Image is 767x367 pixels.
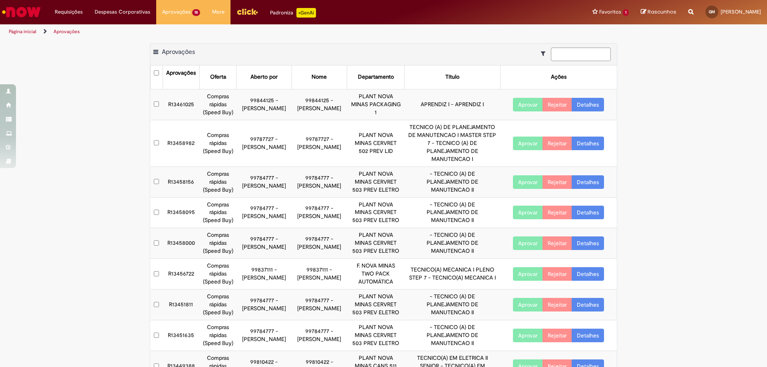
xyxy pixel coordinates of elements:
img: ServiceNow [1,4,42,20]
button: Aprovar [513,137,543,150]
button: Rejeitar [542,98,572,111]
a: Página inicial [9,28,36,35]
td: Compras rápidas (Speed Buy) [200,89,236,120]
a: Aprovações [54,28,80,35]
td: 99784777 - [PERSON_NAME] [236,197,292,228]
td: R13451635 [163,320,199,351]
a: Detalhes [572,175,604,189]
td: 99784777 - [PERSON_NAME] [236,167,292,197]
a: Detalhes [572,206,604,219]
td: R13461025 [163,89,199,120]
td: Compras rápidas (Speed Buy) [200,197,236,228]
button: Aprovar [513,98,543,111]
span: [PERSON_NAME] [721,8,761,15]
td: PLANT NOVA MINAS PACKAGING 1 [347,89,404,120]
span: Aprovações [162,8,191,16]
button: Rejeitar [542,236,572,250]
td: 99784777 - [PERSON_NAME] [236,290,292,320]
th: Aprovações [163,65,199,89]
td: 99784777 - [PERSON_NAME] [292,320,347,351]
button: Rejeitar [542,175,572,189]
td: Compras rápidas (Speed Buy) [200,259,236,290]
button: Aprovar [513,267,543,281]
td: R13456722 [163,259,199,290]
span: More [212,8,225,16]
td: TECNICO(A) MECANICA I PLENO STEP 7 - TECNICO(A) MECANICA I [405,259,500,290]
span: Aprovações [162,48,195,56]
button: Aprovar [513,329,543,342]
td: 99837111 - [PERSON_NAME] [236,259,292,290]
td: APRENDIZ I - APRENDIZ I [405,89,500,120]
a: Detalhes [572,98,604,111]
td: 99784777 - [PERSON_NAME] [292,197,347,228]
a: Rascunhos [641,8,676,16]
button: Aprovar [513,206,543,219]
td: 99787727 - [PERSON_NAME] [236,120,292,167]
td: - TECNICO (A) DE PLANEJAMENTO DE MANUTENCAO II [405,228,500,259]
span: Favoritos [599,8,621,16]
td: Compras rápidas (Speed Buy) [200,120,236,167]
td: Compras rápidas (Speed Buy) [200,228,236,259]
span: 18 [192,9,200,16]
td: R13458095 [163,197,199,228]
td: 99787727 - [PERSON_NAME] [292,120,347,167]
div: Aprovações [166,69,196,77]
td: 99784777 - [PERSON_NAME] [292,228,347,259]
td: F. NOVA MINAS TWO PACK AUTOMÁTICA [347,259,404,290]
td: R13458156 [163,167,199,197]
div: Padroniza [270,8,316,18]
button: Rejeitar [542,329,572,342]
span: Rascunhos [648,8,676,16]
td: - TECNICO (A) DE PLANEJAMENTO DE MANUTENCAO II [405,320,500,351]
button: Rejeitar [542,267,572,281]
td: R13458982 [163,120,199,167]
button: Rejeitar [542,298,572,311]
a: Detalhes [572,236,604,250]
td: - TECNICO (A) DE PLANEJAMENTO DE MANUTENCAO II [405,197,500,228]
td: Compras rápidas (Speed Buy) [200,167,236,197]
button: Aprovar [513,175,543,189]
div: Oferta [210,73,226,81]
a: Detalhes [572,267,604,281]
td: - TECNICO (A) DE PLANEJAMENTO DE MANUTENCAO II [405,290,500,320]
td: Compras rápidas (Speed Buy) [200,290,236,320]
td: PLANT NOVA MINAS CERVRET 503 PREV ELETRO [347,228,404,259]
span: Requisições [55,8,83,16]
td: PLANT NOVA MINAS CERVRET 502 PREV LID [347,120,404,167]
span: Despesas Corporativas [95,8,150,16]
button: Aprovar [513,236,543,250]
td: 99844125 - [PERSON_NAME] [292,89,347,120]
i: Mostrar filtros para: Suas Solicitações [541,51,549,56]
div: Nome [312,73,327,81]
div: Título [445,73,459,81]
td: PLANT NOVA MINAS CERVRET 503 PREV ELETRO [347,290,404,320]
td: 99784777 - [PERSON_NAME] [292,167,347,197]
td: 99784777 - [PERSON_NAME] [236,228,292,259]
a: Detalhes [572,329,604,342]
td: PLANT NOVA MINAS CERVRET 503 PREV ELETRO [347,197,404,228]
span: GM [709,9,715,14]
a: Detalhes [572,137,604,150]
td: R13451811 [163,290,199,320]
td: - TECNICO (A) DE PLANEJAMENTO DE MANUTENCAO II [405,167,500,197]
div: Aberto por [250,73,278,81]
ul: Trilhas de página [6,24,505,39]
td: 99844125 - [PERSON_NAME] [236,89,292,120]
td: R13458000 [163,228,199,259]
td: 99784777 - [PERSON_NAME] [236,320,292,351]
td: PLANT NOVA MINAS CERVRET 503 PREV ELETRO [347,320,404,351]
td: PLANT NOVA MINAS CERVRET 503 PREV ELETRO [347,167,404,197]
button: Rejeitar [542,206,572,219]
a: Detalhes [572,298,604,311]
p: +GenAi [296,8,316,18]
div: Ações [551,73,566,81]
div: Departamento [358,73,394,81]
td: TECNICO (A) DE PLANEJAMENTO DE MANUTENCAO I MASTER STEP 7 - TECNICO (A) DE PLANEJAMENTO DE MANUTE... [405,120,500,167]
td: 99837111 - [PERSON_NAME] [292,259,347,290]
span: 1 [623,9,629,16]
td: Compras rápidas (Speed Buy) [200,320,236,351]
img: click_logo_yellow_360x200.png [236,6,258,18]
td: 99784777 - [PERSON_NAME] [292,290,347,320]
button: Rejeitar [542,137,572,150]
button: Aprovar [513,298,543,311]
